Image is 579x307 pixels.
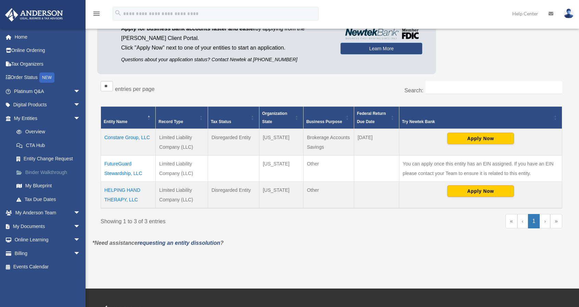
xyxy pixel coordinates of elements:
td: Limited Liability Company (LLC) [156,129,208,156]
span: arrow_drop_down [74,111,87,125]
a: Entity Change Request [10,152,91,166]
td: Disregarded Entity [208,182,259,208]
a: Last [550,214,562,228]
td: [US_STATE] [259,129,303,156]
p: Click "Apply Now" next to one of your entities to start an application. [121,43,330,53]
td: Other [303,182,354,208]
td: You can apply once this entity has an EIN assigned. If you have an EIN please contact your Team t... [399,155,562,182]
img: NewtekBankLogoSM.png [344,28,419,39]
a: My Documentsarrow_drop_down [5,219,91,233]
a: First [505,214,517,228]
img: Anderson Advisors Platinum Portal [3,8,65,22]
td: [US_STATE] [259,155,303,182]
a: Order StatusNEW [5,71,91,85]
i: menu [92,10,101,18]
td: Constare Group, LLC [101,129,156,156]
span: Federal Return Due Date [357,111,386,124]
td: HELPING HAND THERAPY, LLC [101,182,156,208]
a: Previous [517,214,528,228]
label: Search: [404,88,423,93]
a: Next [540,214,550,228]
a: Online Ordering [5,44,91,57]
td: Other [303,155,354,182]
a: Tax Due Dates [10,192,91,206]
a: menu [92,12,101,18]
p: Questions about your application status? Contact Newtek at [PHONE_NUMBER] [121,55,330,64]
th: Try Newtek Bank : Activate to sort [399,106,562,129]
a: Overview [10,125,87,139]
a: My Entitiesarrow_drop_down [5,111,91,125]
div: Try Newtek Bank [402,118,552,126]
div: Showing 1 to 3 of 3 entries [101,214,326,226]
td: Brokerage Accounts Savings [303,129,354,156]
th: Organization State: Activate to sort [259,106,303,129]
span: arrow_drop_down [74,233,87,247]
td: Disregarded Entity [208,129,259,156]
a: Tax Organizers [5,57,91,71]
button: Apply Now [447,133,514,144]
th: Entity Name: Activate to invert sorting [101,106,156,129]
td: [US_STATE] [259,182,303,208]
i: search [114,9,122,17]
td: Limited Liability Company (LLC) [156,155,208,182]
a: My Blueprint [10,179,91,193]
button: Apply Now [447,185,514,197]
img: User Pic [564,9,574,18]
th: Business Purpose: Activate to sort [303,106,354,129]
th: Record Type: Activate to sort [156,106,208,129]
span: arrow_drop_down [74,246,87,261]
span: Organization State [262,111,287,124]
span: Tax Status [211,119,231,124]
a: Online Learningarrow_drop_down [5,233,91,247]
td: FutureGuard Stewardship, LLC [101,155,156,182]
span: arrow_drop_down [74,84,87,98]
th: Federal Return Due Date: Activate to sort [354,106,399,129]
em: *Need assistance ? [92,240,223,246]
a: Events Calendar [5,260,91,274]
a: CTA Hub [10,138,91,152]
span: Business Purpose [306,119,342,124]
a: Learn More [340,43,422,54]
a: Home [5,30,91,44]
label: entries per page [115,86,155,92]
td: Limited Liability Company (LLC) [156,182,208,208]
span: arrow_drop_down [74,98,87,112]
span: Apply for business bank accounts faster and easier [121,26,255,31]
th: Tax Status: Activate to sort [208,106,259,129]
a: Digital Productsarrow_drop_down [5,98,91,112]
a: 1 [528,214,540,228]
a: Billingarrow_drop_down [5,246,91,260]
td: [DATE] [354,129,399,156]
p: by applying from the [PERSON_NAME] Client Portal. [121,24,330,43]
span: Entity Name [104,119,127,124]
span: arrow_drop_down [74,206,87,220]
a: My Anderson Teamarrow_drop_down [5,206,91,220]
a: Binder Walkthrough [10,165,91,179]
a: Platinum Q&Aarrow_drop_down [5,84,91,98]
span: arrow_drop_down [74,219,87,233]
a: requesting an entity dissolution [138,240,220,246]
span: Record Type [158,119,183,124]
div: NEW [39,72,54,83]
